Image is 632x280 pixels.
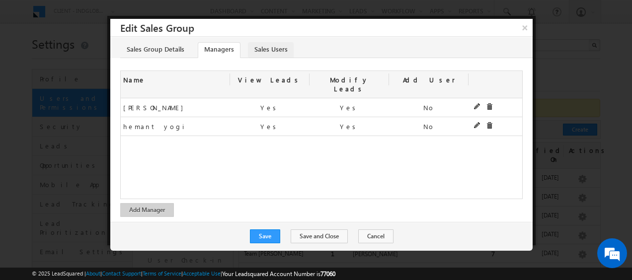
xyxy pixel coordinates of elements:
[183,270,221,277] a: Acceptable Use
[310,71,389,98] div: Modify Leads
[230,71,310,89] div: View Leads
[123,122,188,131] span: hemant yogi
[291,229,348,243] button: Save and Close
[230,99,310,117] div: Yes
[250,229,280,243] button: Save
[13,92,181,207] textarea: Type your message and hit 'Enter'
[17,52,42,65] img: d_60004797649_company_0_60004797649
[143,270,181,277] a: Terms of Service
[517,19,533,36] button: ×
[86,270,100,277] a: About
[121,71,230,89] div: Name
[123,103,188,112] span: [PERSON_NAME]
[120,42,190,58] a: Sales Group Details
[222,270,335,278] span: Your Leadsquared Account Number is
[32,269,335,279] span: © 2025 LeadSquared | | | | |
[102,270,141,277] a: Contact Support
[120,19,533,36] h3: Edit Sales Group
[310,118,389,136] div: Yes
[320,270,335,278] span: 77060
[52,52,167,65] div: Chat with us now
[389,118,469,136] div: No
[163,5,187,29] div: Minimize live chat window
[310,99,389,117] div: Yes
[135,214,180,228] em: Start Chat
[389,99,469,117] div: No
[358,229,394,243] button: Cancel
[198,42,240,58] a: Managers
[230,118,310,136] div: Yes
[120,203,174,217] button: Add Manager
[389,71,469,89] div: Add User
[248,42,294,58] a: Sales Users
